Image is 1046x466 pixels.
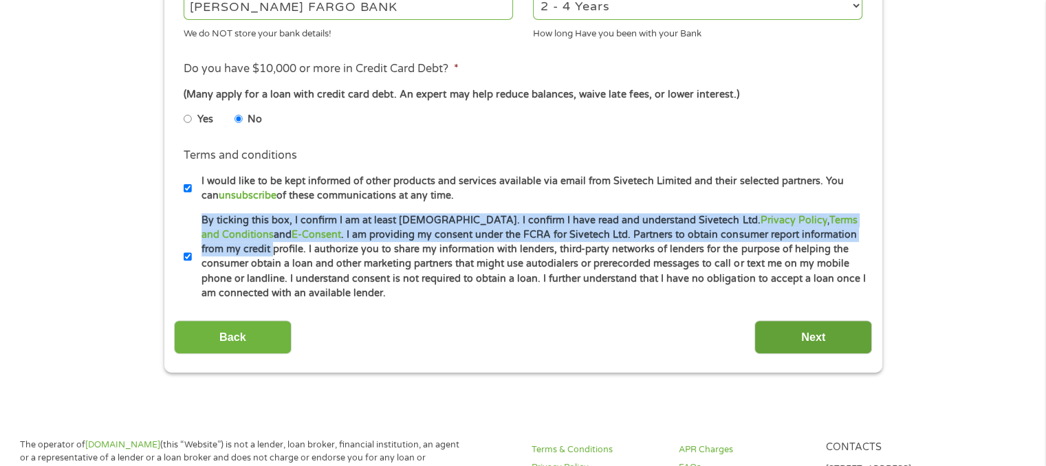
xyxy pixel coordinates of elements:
input: Next [754,320,872,354]
a: E-Consent [292,229,341,241]
a: unsubscribe [219,190,276,201]
a: Privacy Policy [760,214,827,226]
h4: Contacts [825,441,956,454]
label: Terms and conditions [184,148,297,163]
div: How long Have you been with your Bank [533,22,862,41]
label: No [248,112,262,127]
label: Yes [197,112,213,127]
label: By ticking this box, I confirm I am at least [DEMOGRAPHIC_DATA]. I confirm I have read and unders... [192,213,867,301]
a: Terms & Conditions [532,443,662,456]
div: (Many apply for a loan with credit card debt. An expert may help reduce balances, waive late fees... [184,87,862,102]
a: [DOMAIN_NAME] [85,439,160,450]
input: Back [174,320,292,354]
a: APR Charges [679,443,809,456]
label: Do you have $10,000 or more in Credit Card Debt? [184,62,458,76]
a: Terms and Conditions [201,214,857,241]
div: We do NOT store your bank details! [184,22,513,41]
label: I would like to be kept informed of other products and services available via email from Sivetech... [192,174,867,203]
